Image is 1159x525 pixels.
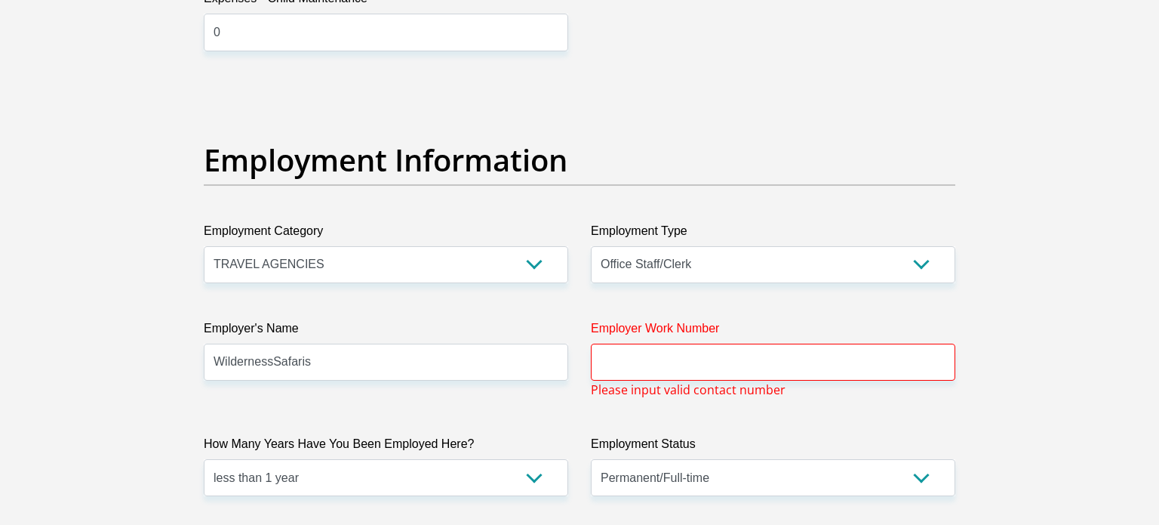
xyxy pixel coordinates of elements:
span: Please input valid contact number [591,381,785,399]
h2: Employment Information [204,142,955,178]
input: Employer Work Number [591,344,955,381]
label: Employment Type [591,222,955,246]
label: How Many Years Have You Been Employed Here? [204,435,568,459]
label: Employer Work Number [591,320,955,344]
input: Employer's Name [204,344,568,381]
label: Employer's Name [204,320,568,344]
label: Employment Status [591,435,955,459]
input: Expenses - Child Maintenance [204,14,568,51]
label: Employment Category [204,222,568,246]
